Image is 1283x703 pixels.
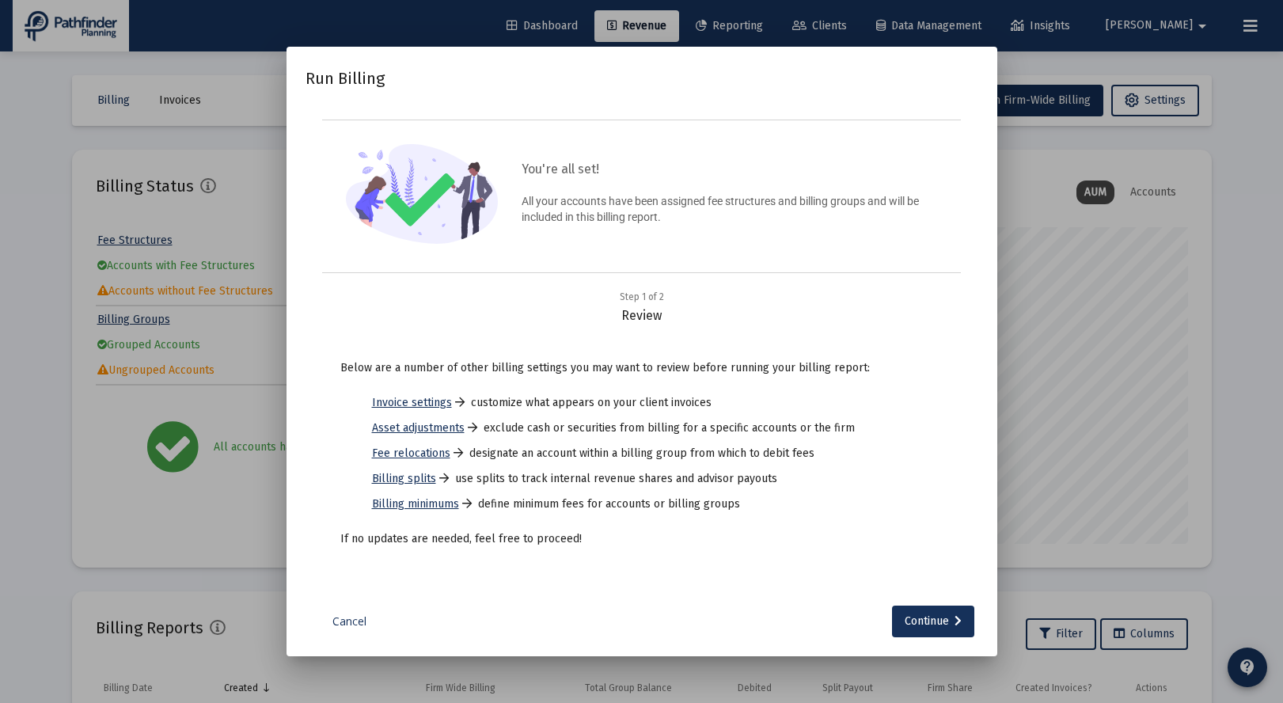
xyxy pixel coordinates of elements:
[620,289,664,305] div: Step 1 of 2
[905,606,962,637] div: Continue
[892,606,974,637] button: Continue
[372,496,912,512] li: define minimum fees for accounts or billing groups
[372,446,912,462] li: designate an account within a billing group from which to debit fees
[372,420,912,436] li: exclude cash or securities from billing for a specific accounts or the firm
[522,158,937,180] h3: You're all set!
[346,144,499,245] img: confirmation
[372,471,436,487] a: Billing splits
[372,471,912,487] li: use splits to track internal revenue shares and advisor payouts
[325,289,959,324] div: Review
[372,395,452,411] a: Invoice settings
[310,614,389,629] a: Cancel
[340,360,943,376] p: Below are a number of other billing settings you may want to review before running your billing r...
[372,446,450,462] a: Fee relocations
[372,420,465,436] a: Asset adjustments
[340,531,943,547] p: If no updates are needed, feel free to proceed!
[372,496,459,512] a: Billing minimums
[306,66,385,91] h2: Run Billing
[522,193,937,225] p: All your accounts have been assigned fee structures and billing groups and will be included in th...
[372,395,912,411] li: customize what appears on your client invoices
